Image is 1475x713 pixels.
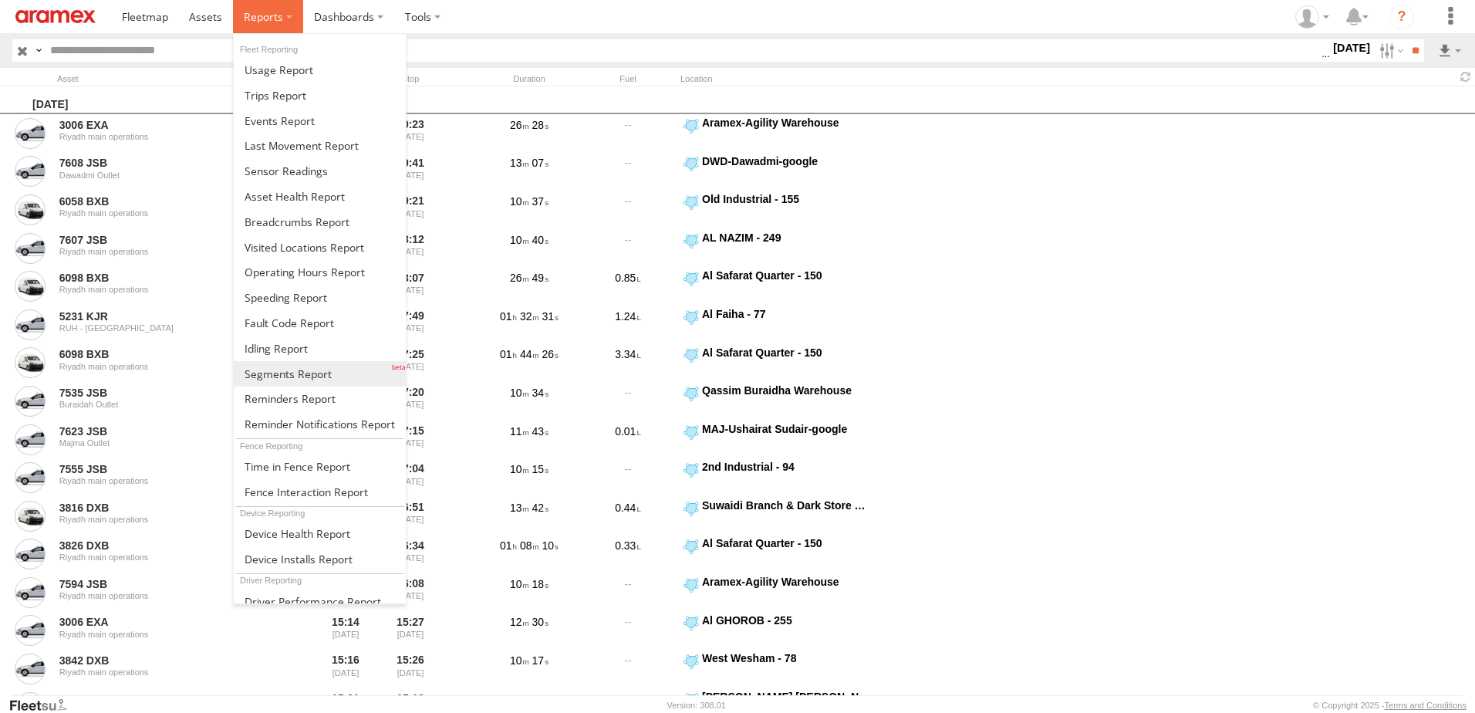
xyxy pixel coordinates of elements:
a: Segments Report [234,361,406,387]
span: 01 [500,539,517,552]
div: 0.33 [582,536,674,572]
div: 17:20 [DATE] [381,384,440,419]
label: Click to View Event Location [680,231,873,266]
label: Click to View Event Location [680,269,873,304]
span: 12 [510,616,529,628]
div: 1.24 [582,307,674,343]
div: Al Safarat Quarter - 150 [702,346,871,360]
label: Click to View Event Location [680,575,873,610]
div: West Wesham - 78 [702,651,871,665]
a: Fence Interaction Report [234,479,406,505]
a: 7607 JSB [59,233,271,247]
div: Riyadh main operations [59,591,271,600]
div: Riyadh main operations [59,208,271,218]
div: AL NAZIM - 249 [702,231,871,245]
span: 10 [510,463,529,475]
img: aramex-logo.svg [15,10,96,23]
a: Terms and Conditions [1385,701,1467,710]
div: 17:49 [DATE] [381,307,440,343]
div: Version: 308.01 [667,701,726,710]
div: 0.01 [582,422,674,458]
span: 10 [510,387,529,399]
span: 44 [520,348,539,360]
a: Visit our Website [8,698,79,713]
span: 26 [510,119,529,131]
a: 7594 JSB [59,577,271,591]
span: 13 [510,502,529,514]
div: Entered prior to selected date range [316,651,375,687]
div: 19:41 [DATE] [381,154,440,190]
label: Click to View Event Location [680,498,873,534]
a: Asset Health Report [234,184,406,209]
div: 17:04 [DATE] [381,460,440,495]
div: Riyadh main operations [59,552,271,562]
label: Export results as... [1436,39,1463,62]
span: 34 [532,387,548,399]
span: 10 [510,578,529,590]
div: Suwaidi Branch & Dark Store RUH [702,498,871,512]
span: 08 [520,539,539,552]
label: Click to View Event Location [680,460,873,495]
span: 19 [532,693,548,705]
a: Reminders Report [234,387,406,412]
div: 16:34 [DATE] [381,536,440,572]
div: [PERSON_NAME] [PERSON_NAME] Warehouse [702,690,871,704]
div: Dawadmi Outlet [59,171,271,180]
div: 18:12 [DATE] [381,231,440,266]
span: 28 [532,119,548,131]
div: Fatimah Alqatari [1290,5,1335,29]
a: Visited Locations Report [234,235,406,260]
div: Riyadh main operations [59,630,271,639]
div: Riyadh main operations [59,667,271,677]
span: 10 [510,654,529,667]
div: Al Faiha - 77 [702,307,871,321]
div: Aramex-Agility Warehouse [702,575,871,589]
span: 30 [532,616,548,628]
a: Trips Report [234,83,406,108]
a: 6098 BXB [59,347,271,361]
span: 15 [532,463,548,475]
a: 7622 JSB [59,692,271,706]
a: Device Installs Report [234,546,406,572]
a: Last Movement Report [234,133,406,158]
span: 49 [532,272,548,284]
label: Click to View Event Location [680,116,873,151]
span: 18 [532,578,548,590]
div: Al Safarat Quarter - 150 [702,269,871,282]
div: 15:26 [DATE] [381,651,440,687]
label: Click to View Event Location [680,536,873,572]
label: Click to View Event Location [680,613,873,649]
a: 5231 KJR [59,309,271,323]
div: Riyadh main operations [59,132,271,141]
div: Entered prior to selected date range [316,613,375,649]
span: 10 [542,539,559,552]
div: Al GHOROB - 255 [702,613,871,627]
i: ? [1389,5,1414,29]
a: Full Events Report [234,108,406,133]
label: Click to View Event Location [680,651,873,687]
a: 6058 BXB [59,194,271,208]
div: DWD-Dawadmi-google [702,154,871,168]
div: 2nd Industrial - 94 [702,460,871,474]
span: 13 [510,157,529,169]
a: 3006 EXA [59,118,271,132]
a: Fleet Speed Report [234,285,406,310]
div: 0.85 [582,269,674,304]
span: 26 [542,348,559,360]
span: 07 [532,157,548,169]
div: 19:21 [DATE] [381,192,440,228]
div: Riyadh main operations [59,285,271,294]
div: Al Safarat Quarter - 150 [702,536,871,550]
div: RUH - [GEOGRAPHIC_DATA] [59,323,271,333]
span: 43 [532,425,548,438]
div: 15:27 [DATE] [381,613,440,649]
label: Click to View Event Location [680,154,873,190]
span: 31 [542,310,559,323]
span: 26 [510,272,529,284]
a: Asset Operating Hours Report [234,259,406,285]
a: 7623 JSB [59,424,271,438]
div: 17:15 [DATE] [381,422,440,458]
a: Fault Code Report [234,310,406,336]
div: Qassim Buraidha Warehouse [702,384,871,397]
span: 11 [510,425,529,438]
